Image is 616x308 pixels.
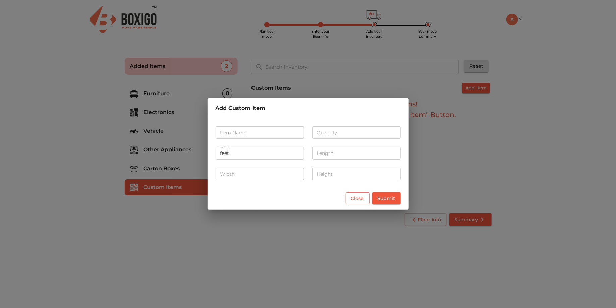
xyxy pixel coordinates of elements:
button: Close [346,192,370,205]
button: Submit [372,192,401,205]
input: Unit [216,147,304,160]
input: Item Name [216,126,304,139]
span: Close [351,194,364,203]
input: Quantity [312,126,401,139]
input: Length [312,147,401,160]
h6: Add Custom Item [216,104,401,113]
span: Submit [378,194,395,203]
input: Width [216,168,304,180]
input: Height [312,168,401,180]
